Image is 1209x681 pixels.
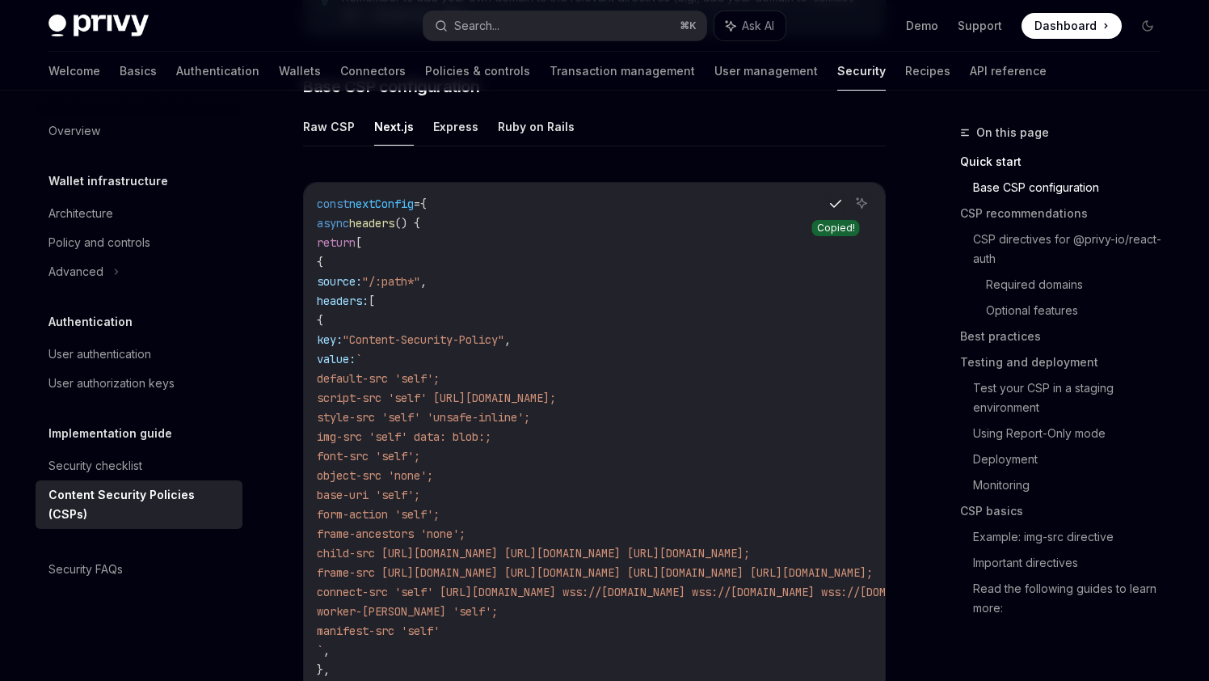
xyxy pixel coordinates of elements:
a: Using Report-Only mode [973,421,1173,446]
div: Security checklist [48,456,142,476]
span: frame-ancestors 'none'; [317,527,465,541]
span: , [420,274,427,289]
a: Dashboard [1022,13,1122,39]
a: Deployment [973,446,1173,472]
span: object-src 'none'; [317,468,433,483]
span: ⌘ K [680,19,697,32]
h5: Authentication [48,312,133,332]
a: Transaction management [550,52,695,91]
a: Testing and deployment [960,349,1173,375]
span: , [323,643,330,658]
a: Support [958,18,1002,34]
button: Copy the contents from the code block [825,192,846,214]
a: Important directives [973,550,1173,576]
span: frame-src [URL][DOMAIN_NAME] [URL][DOMAIN_NAME] [URL][DOMAIN_NAME] [URL][DOMAIN_NAME]; [317,565,873,580]
span: worker-[PERSON_NAME] 'self'; [317,604,498,619]
a: Monitoring [973,472,1173,498]
button: Next.js [374,108,414,146]
span: "/:path*" [362,274,420,289]
span: child-src [URL][DOMAIN_NAME] [URL][DOMAIN_NAME] [URL][DOMAIN_NAME]; [317,546,750,560]
div: Policy and controls [48,233,150,252]
span: img-src 'self' data: blob:; [317,429,491,444]
span: ` [317,643,323,658]
button: Ask AI [851,192,872,214]
a: Read the following guides to learn more: [973,576,1173,621]
button: Raw CSP [303,108,355,146]
div: Copied! [812,220,860,236]
a: Optional features [986,298,1173,324]
span: }, [317,662,330,677]
span: () { [394,216,420,231]
a: Required domains [986,272,1173,298]
div: User authorization keys [48,374,175,393]
a: User management [714,52,818,91]
span: value: [317,352,356,366]
div: Overview [48,121,100,141]
button: Ask AI [714,11,786,40]
span: form-action 'self'; [317,507,440,522]
span: = [414,197,420,211]
span: Ask AI [742,18,774,34]
a: CSP basics [960,498,1173,524]
span: "Content-Security-Policy" [343,332,504,347]
button: Toggle dark mode [1135,13,1161,39]
a: Overview [36,116,242,146]
h5: Implementation guide [48,424,172,443]
a: User authorization keys [36,369,242,398]
span: [ [369,294,375,308]
button: Ruby on Rails [498,108,575,146]
button: Search...⌘K [423,11,706,40]
span: font-src 'self'; [317,449,420,463]
a: Policies & controls [425,52,530,91]
span: Dashboard [1034,18,1097,34]
span: headers [349,216,394,231]
a: Recipes [905,52,950,91]
span: { [317,255,323,269]
a: Basics [120,52,157,91]
span: , [504,332,511,347]
div: Advanced [48,262,103,281]
span: default-src 'self'; [317,371,440,386]
span: key: [317,332,343,347]
a: Quick start [960,149,1173,175]
a: Security [837,52,886,91]
a: Test your CSP in a staging environment [973,375,1173,421]
a: Example: img-src directive [973,524,1173,550]
a: Wallets [279,52,321,91]
img: dark logo [48,15,149,37]
span: manifest-src 'self' [317,624,440,638]
a: Policy and controls [36,228,242,257]
span: headers: [317,294,369,308]
a: User authentication [36,340,242,369]
a: CSP directives for @privy-io/react-auth [973,226,1173,272]
div: Content Security Policies (CSPs) [48,485,233,524]
div: Security FAQs [48,560,123,579]
div: Search... [454,16,499,36]
a: Authentication [176,52,259,91]
button: Express [433,108,478,146]
span: nextConfig [349,197,414,211]
a: API reference [970,52,1047,91]
span: style-src 'self' 'unsafe-inline'; [317,410,530,425]
span: ` [356,352,362,366]
a: Content Security Policies (CSPs) [36,480,242,529]
a: Base CSP configuration [973,175,1173,201]
span: { [420,197,427,211]
span: { [317,313,323,328]
a: Demo [906,18,938,34]
a: Best practices [960,324,1173,349]
a: CSP recommendations [960,201,1173,226]
a: Connectors [340,52,406,91]
div: Architecture [48,204,113,223]
a: Security checklist [36,451,242,480]
a: Welcome [48,52,100,91]
span: base-uri 'self'; [317,488,420,502]
span: return [317,235,356,250]
div: User authentication [48,345,151,364]
a: Architecture [36,199,242,228]
h5: Wallet infrastructure [48,171,168,191]
span: const [317,197,349,211]
span: source: [317,274,362,289]
span: script-src 'self' [URL][DOMAIN_NAME]; [317,391,556,405]
a: Security FAQs [36,555,242,584]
